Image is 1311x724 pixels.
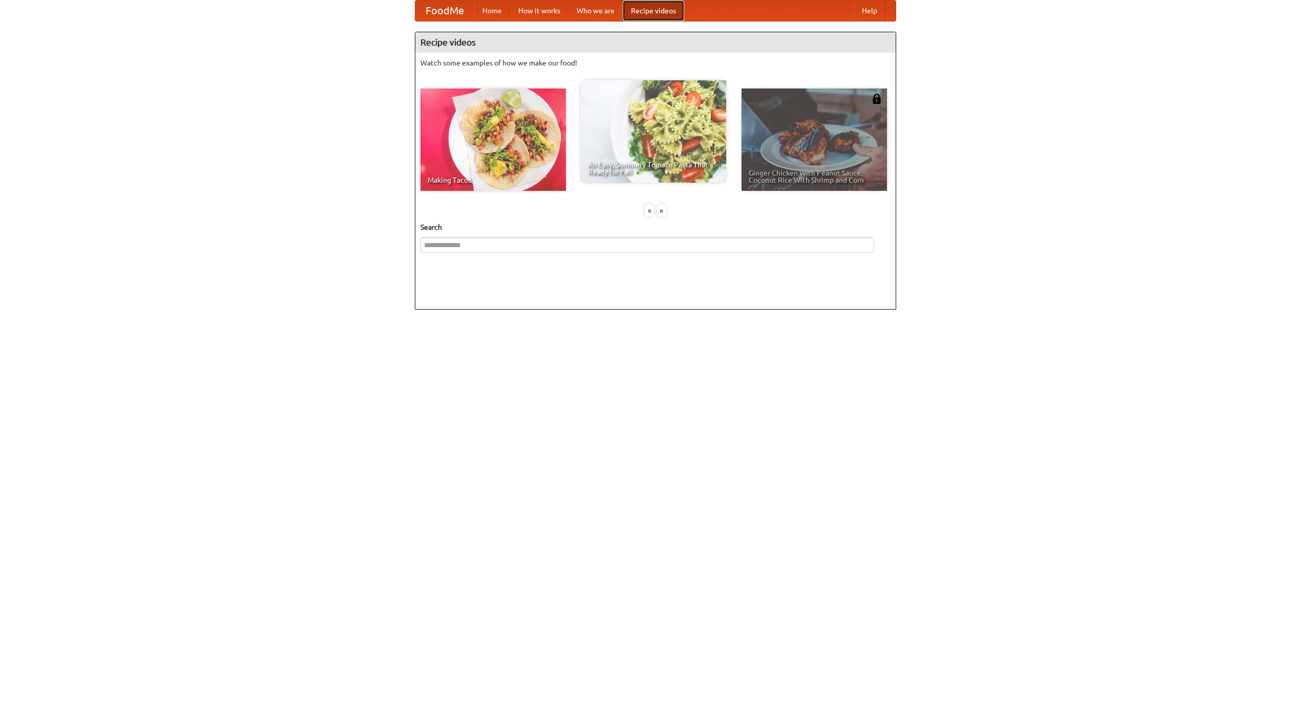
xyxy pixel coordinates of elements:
a: Help [854,1,885,21]
a: An Easy, Summery Tomato Pasta That's Ready for Fall [581,80,726,183]
a: Recipe videos [623,1,684,21]
a: Home [474,1,510,21]
div: » [657,204,666,217]
p: Watch some examples of how we make our food! [420,58,891,68]
h4: Recipe videos [415,32,896,53]
h5: Search [420,222,891,232]
a: How it works [510,1,568,21]
span: Making Tacos [428,177,559,184]
div: « [645,204,654,217]
a: Who we are [568,1,623,21]
img: 483408.png [872,94,882,104]
a: FoodMe [415,1,474,21]
a: Making Tacos [420,89,566,191]
span: An Easy, Summery Tomato Pasta That's Ready for Fall [588,161,719,175]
